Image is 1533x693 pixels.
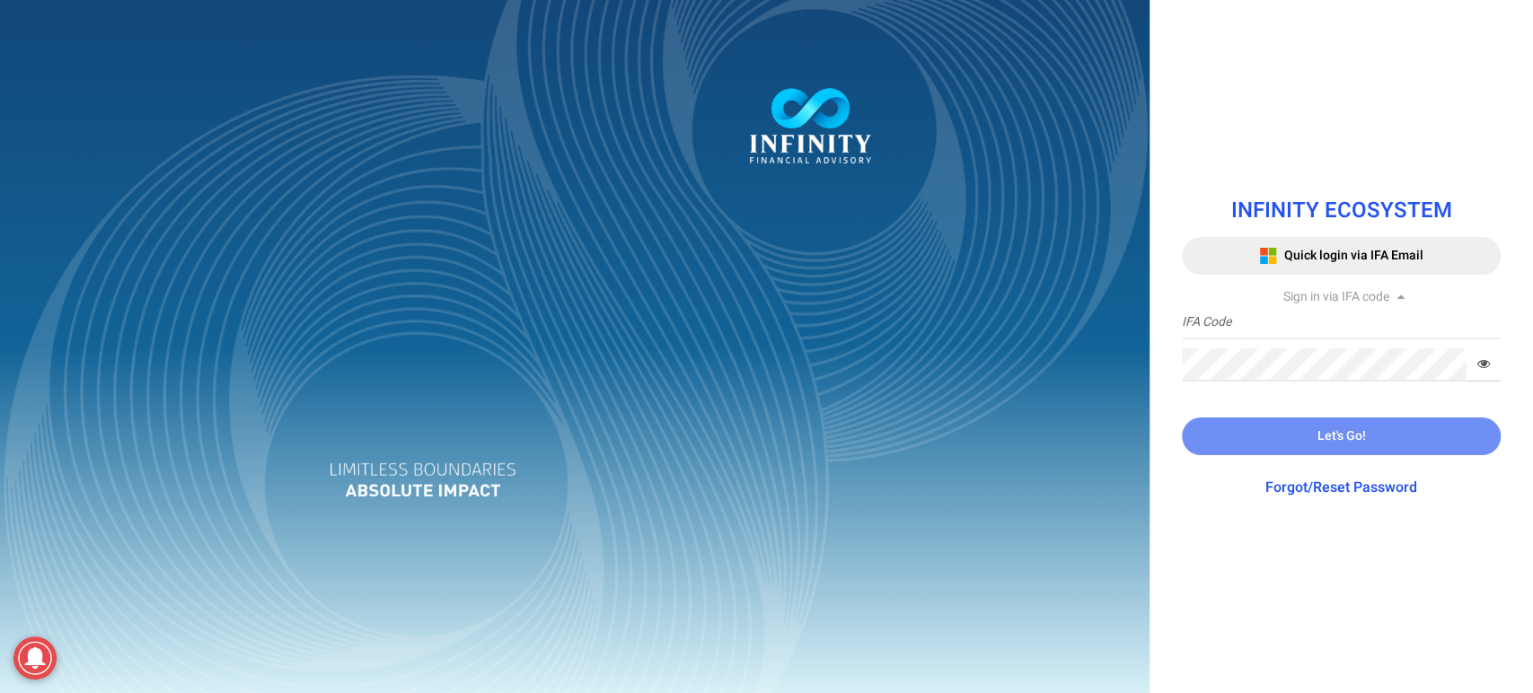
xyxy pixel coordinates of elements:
[1182,306,1501,339] input: IFA Code
[1317,426,1366,445] span: Let's Go!
[1284,246,1423,265] span: Quick login via IFA Email
[1182,237,1501,275] button: Quick login via IFA Email
[1182,417,1501,455] button: Let's Go!
[1182,288,1501,306] div: Sign in via IFA code
[1182,199,1501,223] h1: INFINITY ECOSYSTEM
[1283,287,1389,306] span: Sign in via IFA code
[1265,477,1417,498] a: Forgot/Reset Password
